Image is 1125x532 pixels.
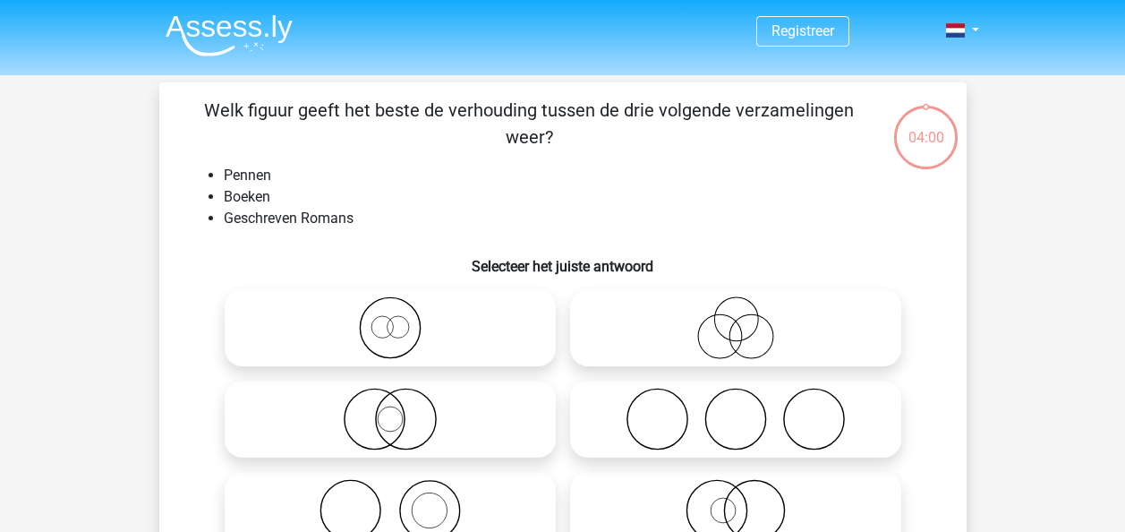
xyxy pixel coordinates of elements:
[771,22,834,39] a: Registreer
[892,104,959,149] div: 04:00
[188,244,938,275] h6: Selecteer het juiste antwoord
[224,186,938,208] li: Boeken
[224,208,938,229] li: Geschreven Romans
[166,14,293,56] img: Assessly
[224,165,938,186] li: Pennen
[188,97,871,150] p: Welk figuur geeft het beste de verhouding tussen de drie volgende verzamelingen weer?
